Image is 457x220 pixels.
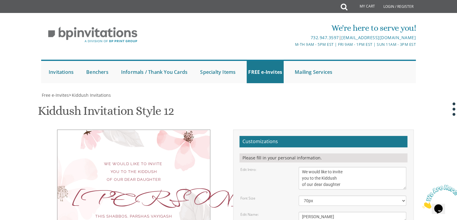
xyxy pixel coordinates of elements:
a: Benchers [85,61,110,83]
div: Please fill in your personal information. [239,153,407,162]
a: Informals / Thank You Cards [120,61,189,83]
a: Specialty Items [199,61,237,83]
img: BP Invitation Loft [41,22,144,47]
a: My Cart [347,1,379,13]
div: M-Th 9am - 5pm EST | Fri 9am - 1pm EST | Sun 11am - 3pm EST [166,41,416,48]
textarea: We would like to invite you to the Kiddush of our dear daughter [299,167,406,190]
div: We would like to invite you to the Kiddush of our dear daughter [69,160,198,184]
label: Edit Intro: [240,167,256,172]
img: Chat attention grabber [2,2,40,26]
div: [PERSON_NAME] [69,196,198,203]
span: > [69,92,111,98]
a: 732.947.3597 [310,35,339,40]
div: | [166,34,416,41]
h2: Customizations [239,136,407,147]
a: Invitations [47,61,75,83]
a: FREE e-Invites [247,61,284,83]
label: Edit Name: [240,212,259,217]
span: Free e-Invites [42,92,69,98]
label: Font Size [240,196,255,201]
a: [EMAIL_ADDRESS][DOMAIN_NAME] [341,35,416,40]
span: Kiddush Invitations [72,92,111,98]
a: Mailing Services [293,61,334,83]
iframe: chat widget [420,182,457,211]
a: Kiddush Invitations [71,92,111,98]
h1: Kiddush Invitation Style 12 [38,104,174,122]
div: We're here to serve you! [166,22,416,34]
a: Free e-Invites [41,92,69,98]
